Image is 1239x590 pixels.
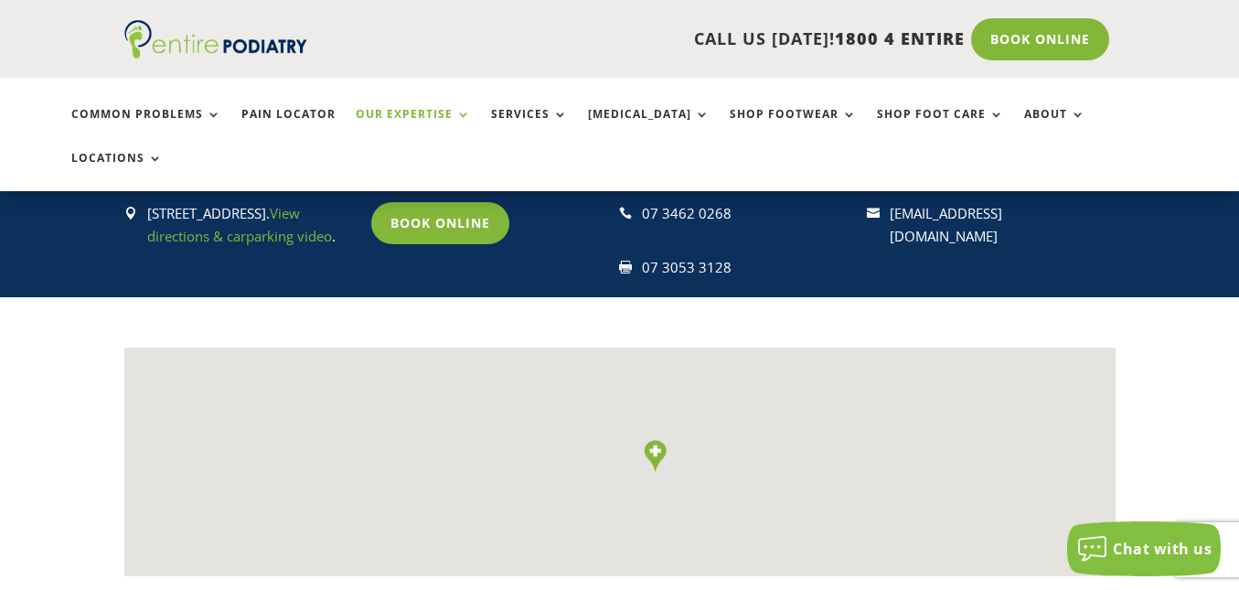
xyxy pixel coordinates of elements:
img: logo (1) [124,20,307,59]
p: CALL US [DATE]! [349,27,965,51]
div: Parking [550,420,573,452]
p: 07 3462 0268 [642,202,852,226]
p: [STREET_ADDRESS]. . [147,202,358,249]
span: Chat with us [1113,539,1212,559]
a: Pain Locator [241,108,336,147]
span:  [619,261,632,274]
a: Book Online [371,202,509,244]
span:  [124,207,137,220]
p: 07 3053 3128 [642,256,852,280]
a: Entire Podiatry [124,44,307,62]
span: 1800 4 ENTIRE [835,27,965,49]
button: Chat with us [1067,521,1221,576]
a: Services [491,108,568,147]
a: Book Online [971,18,1109,60]
a: About [1024,108,1085,147]
div: Clinic [644,440,667,472]
a: [EMAIL_ADDRESS][DOMAIN_NAME] [890,204,1002,246]
a: Shop Footwear [730,108,857,147]
a: Shop Foot Care [877,108,1004,147]
div: Parking [666,435,689,467]
a: Locations [71,152,163,191]
a: [MEDICAL_DATA] [588,108,710,147]
a: Common Problems [71,108,221,147]
a: Our Expertise [356,108,471,147]
span:  [867,207,880,220]
span:  [619,207,632,220]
